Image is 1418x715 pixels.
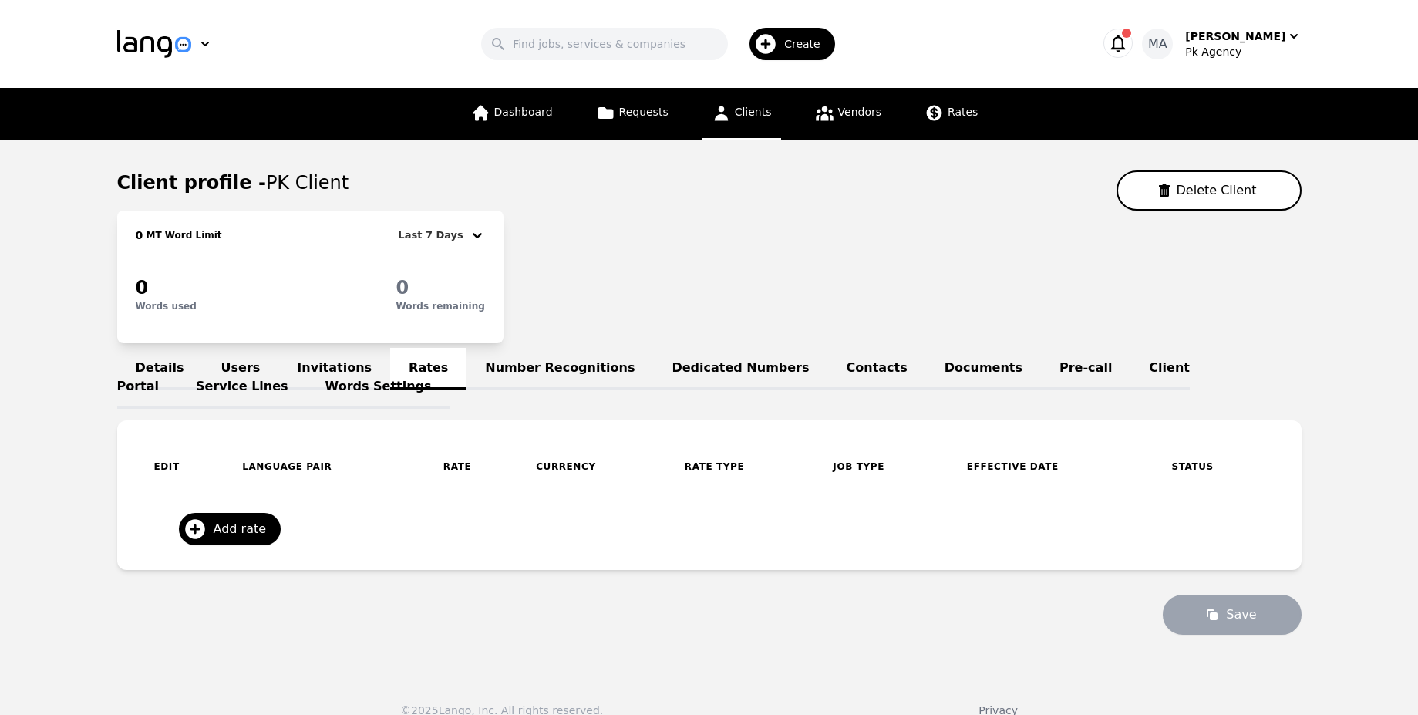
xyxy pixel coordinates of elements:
[728,22,844,66] button: Create
[307,366,450,409] a: Words Settings
[1163,595,1301,635] button: Save
[619,106,669,118] span: Requests
[536,460,660,473] span: CURRENCY
[806,88,891,140] a: Vendors
[242,460,419,473] span: LANGUAGE PAIR
[117,30,191,58] img: Logo
[967,460,1147,473] span: EFFECTIVE DATE
[838,106,881,118] span: Vendors
[136,300,197,312] p: Words used
[136,277,149,298] span: 0
[1142,29,1301,59] button: MA[PERSON_NAME]Pk Agency
[1117,170,1302,211] button: Delete Client
[154,460,218,473] span: Edit
[396,300,484,312] p: Words remaining
[117,170,349,195] h1: Client profile -
[278,348,390,390] a: Invitations
[948,106,978,118] span: Rates
[117,348,203,390] a: Details
[833,460,942,473] span: JOB TYPE
[1171,460,1264,473] span: STATUS
[179,513,281,545] button: Add rate
[214,520,278,538] span: Add rate
[587,88,678,140] a: Requests
[117,348,1190,409] a: Client Portal
[203,348,279,390] a: Users
[828,348,926,390] a: Contacts
[396,277,409,298] span: 0
[143,229,221,241] h2: MT Word Limit
[1041,348,1130,390] a: Pre-call
[266,172,349,194] span: PK Client
[1148,35,1167,53] span: MA
[926,348,1041,390] a: Documents
[685,460,808,473] span: RATE TYPE
[462,88,562,140] a: Dashboard
[443,460,511,473] span: RATE
[494,106,553,118] span: Dashboard
[784,36,831,52] span: Create
[466,348,653,390] a: Number Recognitions
[1185,29,1285,44] div: [PERSON_NAME]
[653,348,827,390] a: Dedicated Numbers
[177,366,307,409] a: Service Lines
[915,88,987,140] a: Rates
[398,226,469,245] div: Last 7 Days
[481,28,728,60] input: Find jobs, services & companies
[136,229,143,241] span: 0
[1185,44,1301,59] div: Pk Agency
[735,106,772,118] span: Clients
[702,88,781,140] a: Clients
